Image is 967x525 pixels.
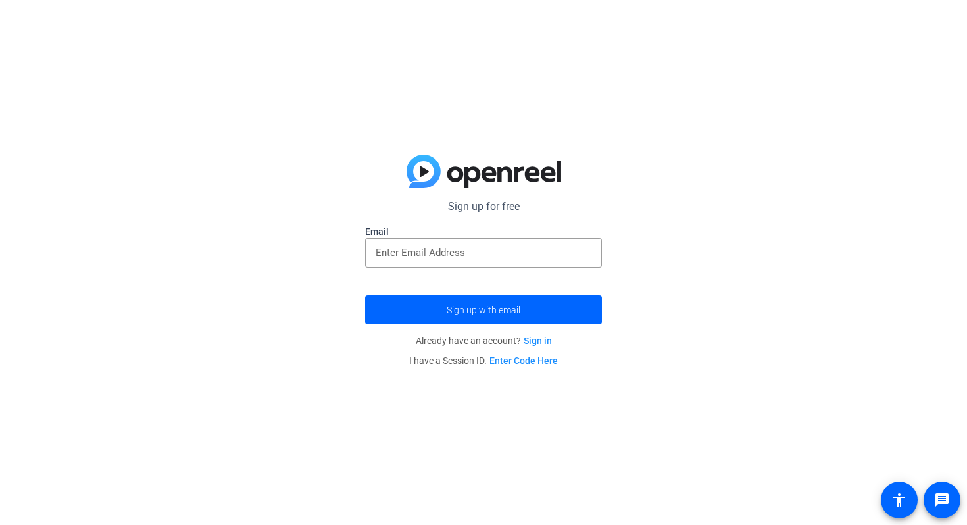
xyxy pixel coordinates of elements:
p: Sign up for free [365,199,602,214]
a: Enter Code Here [489,355,558,366]
input: Enter Email Address [376,245,591,261]
img: blue-gradient.svg [407,155,561,189]
span: I have a Session ID. [409,355,558,366]
label: Email [365,225,602,238]
mat-icon: message [934,492,950,508]
button: Sign up with email [365,295,602,324]
a: Sign in [524,336,552,346]
mat-icon: accessibility [891,492,907,508]
span: Already have an account? [416,336,552,346]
